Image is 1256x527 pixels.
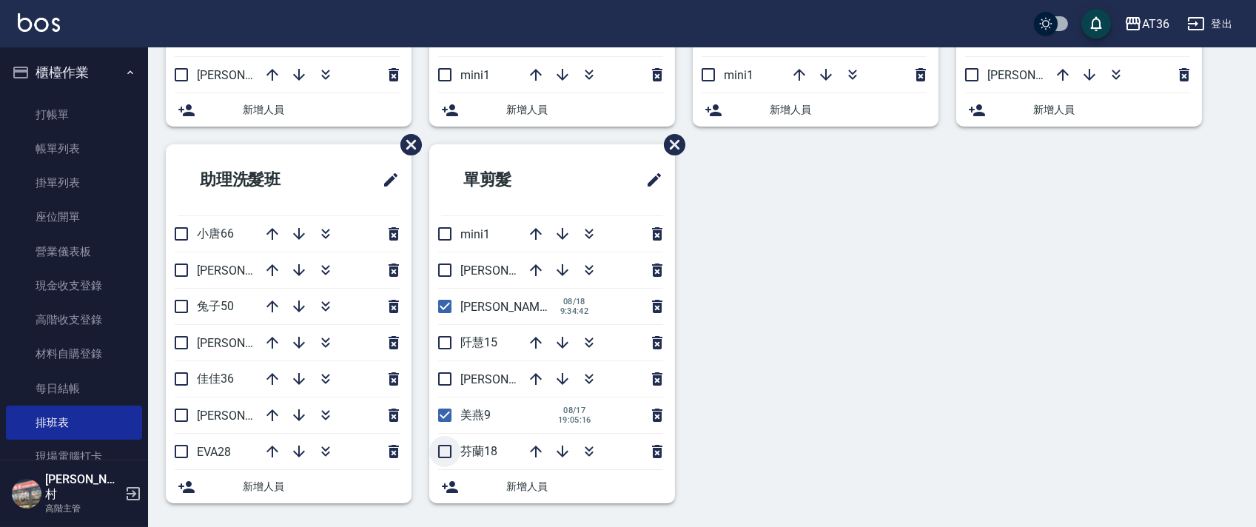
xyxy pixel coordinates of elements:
[956,93,1202,127] div: 新增人員
[197,299,234,313] span: 兔子50
[693,93,938,127] div: 新增人員
[460,335,497,349] span: 阡慧15
[558,297,591,306] span: 08/18
[460,227,490,241] span: mini1
[558,306,591,316] span: 9:34:42
[243,479,400,494] span: 新增人員
[45,502,121,515] p: 高階主管
[460,444,497,458] span: 芬蘭18
[770,102,927,118] span: 新增人員
[197,263,299,278] span: [PERSON_NAME]58
[1118,9,1175,39] button: AT36
[166,93,412,127] div: 新增人員
[1142,15,1169,33] div: AT36
[558,406,591,415] span: 08/17
[441,153,585,207] h2: 單剪髮
[6,337,142,371] a: 材料自購登錄
[18,13,60,32] img: Logo
[12,479,41,508] img: Person
[460,408,491,422] span: 美燕9
[45,472,121,502] h5: [PERSON_NAME]村
[178,153,337,207] h2: 助理洗髮班
[373,162,400,198] span: 修改班表的標題
[506,479,663,494] span: 新增人員
[6,98,142,132] a: 打帳單
[197,68,299,82] span: [PERSON_NAME]11
[6,132,142,166] a: 帳單列表
[6,53,142,92] button: 櫃檯作業
[6,235,142,269] a: 營業儀表板
[197,372,234,386] span: 佳佳36
[558,415,591,425] span: 19:05:16
[166,470,412,503] div: 新增人員
[1033,102,1190,118] span: 新增人員
[6,166,142,200] a: 掛單列表
[987,68,1089,82] span: [PERSON_NAME]11
[197,336,299,350] span: [PERSON_NAME]59
[197,445,231,459] span: EVA28
[429,470,675,503] div: 新增人員
[460,300,556,314] span: [PERSON_NAME]6
[653,123,688,167] span: 刪除班表
[460,372,562,386] span: [PERSON_NAME]11
[197,226,234,241] span: 小唐66
[506,102,663,118] span: 新增人員
[1081,9,1111,38] button: save
[637,162,663,198] span: 修改班表的標題
[243,102,400,118] span: 新增人員
[6,303,142,337] a: 高階收支登錄
[6,440,142,474] a: 現場電腦打卡
[6,372,142,406] a: 每日結帳
[389,123,424,167] span: 刪除班表
[460,68,490,82] span: mini1
[724,68,753,82] span: mini1
[460,263,562,278] span: [PERSON_NAME]16
[1181,10,1238,38] button: 登出
[6,406,142,440] a: 排班表
[197,409,299,423] span: [PERSON_NAME]55
[429,93,675,127] div: 新增人員
[6,269,142,303] a: 現金收支登錄
[6,200,142,234] a: 座位開單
